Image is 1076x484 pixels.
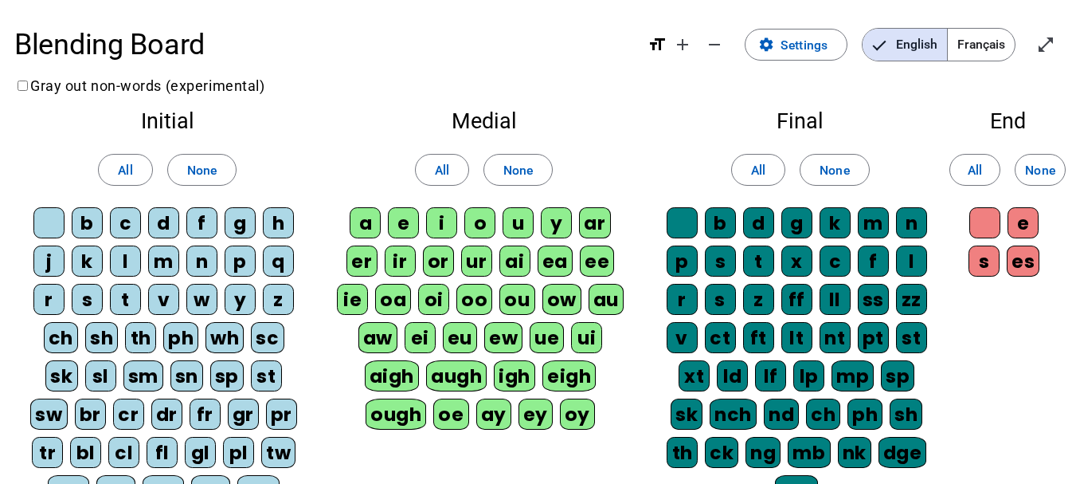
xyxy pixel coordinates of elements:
[820,159,849,181] span: None
[781,322,812,353] div: lt
[1030,29,1062,61] button: Enter full screen
[33,284,65,315] div: r
[948,29,1015,61] span: Français
[426,360,487,392] div: augh
[110,246,141,277] div: l
[456,284,492,315] div: oo
[503,207,534,238] div: u
[185,437,216,468] div: gl
[541,207,572,238] div: y
[85,360,116,392] div: sl
[98,154,152,186] button: All
[743,322,774,353] div: ft
[589,284,624,315] div: au
[530,322,564,353] div: ue
[186,207,217,238] div: f
[667,29,698,61] button: Increase font size
[968,246,1000,277] div: s
[717,360,748,392] div: ld
[33,246,65,277] div: j
[764,399,799,430] div: nd
[881,360,914,392] div: sp
[251,322,284,353] div: sc
[858,284,889,315] div: ss
[781,246,812,277] div: x
[14,77,264,94] label: Gray out non-words (experimental)
[896,322,927,353] div: st
[820,322,851,353] div: nt
[838,437,871,468] div: nk
[1008,207,1039,238] div: e
[878,437,927,468] div: dge
[186,284,217,315] div: w
[405,322,436,353] div: ei
[346,246,378,277] div: er
[806,399,840,430] div: ch
[667,284,698,315] div: r
[890,399,922,430] div: sh
[415,154,469,186] button: All
[705,437,738,468] div: ck
[781,34,828,56] span: Settings
[710,399,757,430] div: nch
[781,284,812,315] div: ff
[751,159,765,181] span: All
[187,159,217,181] span: None
[388,207,419,238] div: e
[148,284,179,315] div: v
[75,399,106,430] div: br
[72,246,103,277] div: k
[186,246,217,277] div: n
[366,399,426,430] div: ough
[847,399,882,430] div: ph
[743,246,774,277] div: t
[205,322,244,353] div: wh
[148,207,179,238] div: d
[793,360,824,392] div: lp
[499,284,534,315] div: ou
[72,284,103,315] div: s
[560,399,595,430] div: oy
[968,159,982,181] span: All
[148,246,179,277] div: m
[123,360,163,392] div: sm
[831,360,874,392] div: mp
[32,437,63,468] div: tr
[731,154,785,186] button: All
[337,284,368,315] div: ie
[85,322,118,353] div: sh
[518,399,553,430] div: ey
[667,437,698,468] div: th
[225,284,256,315] div: y
[113,399,144,430] div: cr
[423,246,454,277] div: or
[571,322,602,353] div: ui
[44,322,78,353] div: ch
[45,360,77,392] div: sk
[167,154,237,186] button: None
[679,360,710,392] div: xt
[698,29,730,61] button: Decrease font size
[579,207,610,238] div: ar
[433,399,468,430] div: oe
[110,207,141,238] div: c
[163,322,198,353] div: ph
[1015,154,1066,186] button: None
[896,207,927,238] div: n
[1007,246,1039,277] div: es
[108,437,139,468] div: cl
[443,322,477,353] div: eu
[365,360,419,392] div: aigh
[745,29,847,61] button: Settings
[705,207,736,238] div: b
[662,111,939,132] h2: Final
[542,360,596,392] div: eigh
[125,322,156,353] div: th
[858,322,889,353] div: pt
[673,35,692,54] mat-icon: add
[788,437,830,468] div: mb
[542,284,581,315] div: ow
[464,207,495,238] div: o
[385,246,416,277] div: ir
[671,399,702,430] div: sk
